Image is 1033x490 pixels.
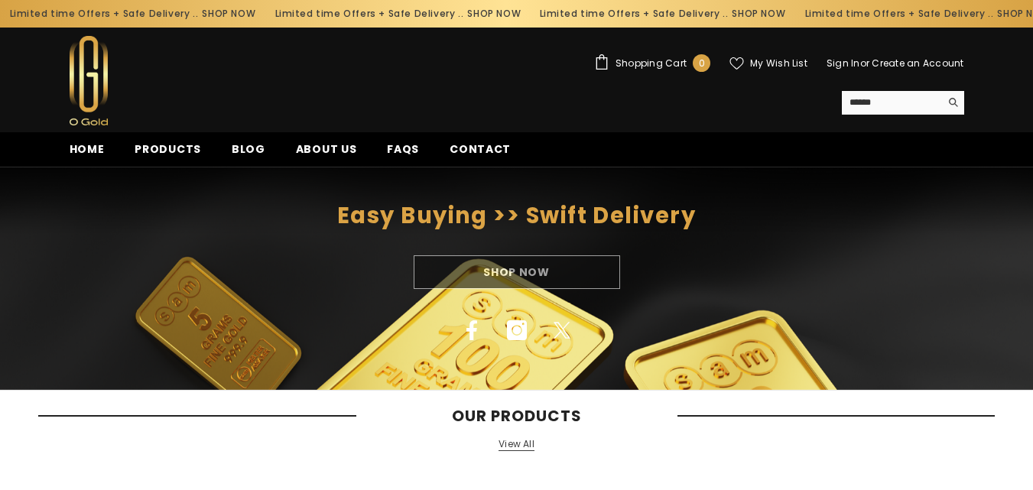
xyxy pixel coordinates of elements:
[594,54,710,72] a: Shopping Cart
[729,57,807,70] a: My Wish List
[119,141,216,167] a: Products
[372,141,434,167] a: FAQs
[467,5,521,22] a: SHOP NOW
[135,141,201,157] span: Products
[733,5,786,22] a: SHOP NOW
[499,438,534,451] a: View All
[827,57,860,70] a: Sign In
[450,141,511,157] span: Contact
[750,59,807,68] span: My Wish List
[699,55,705,72] span: 0
[940,91,964,114] button: Search
[387,141,419,157] span: FAQs
[232,141,265,157] span: Blog
[281,141,372,167] a: About us
[70,141,105,157] span: Home
[842,91,964,115] summary: Search
[616,59,687,68] span: Shopping Cart
[530,2,795,26] div: Limited time Offers + Safe Delivery ..
[872,57,963,70] a: Create an Account
[54,141,120,167] a: Home
[216,141,281,167] a: Blog
[70,36,108,125] img: Ogold Shop
[434,141,526,167] a: Contact
[265,2,531,26] div: Limited time Offers + Safe Delivery ..
[860,57,869,70] span: or
[356,407,677,425] span: Our Products
[202,5,255,22] a: SHOP NOW
[296,141,357,157] span: About us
